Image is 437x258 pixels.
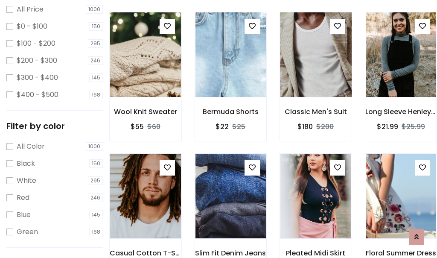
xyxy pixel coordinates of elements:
span: 168 [89,228,103,236]
h5: Filter by color [6,121,103,131]
label: $400 - $500 [17,90,58,100]
h6: Bermuda Shorts [195,108,267,116]
h6: Slim Fit Denim Jeans [195,249,267,257]
h6: Classic Men's Suit [280,108,352,116]
label: $100 - $200 [17,38,55,49]
label: Blue [17,210,31,220]
span: 150 [89,159,103,168]
del: $25 [232,122,245,132]
label: Green [17,227,38,237]
label: $300 - $400 [17,73,58,83]
span: 295 [88,176,103,185]
label: $200 - $300 [17,56,57,66]
del: $25.99 [402,122,425,132]
h6: $55 [131,123,144,131]
h6: Long Sleeve Henley T-Shirt [365,108,437,116]
h6: $21.99 [377,123,398,131]
label: Red [17,193,29,203]
label: All Price [17,4,44,15]
h6: $22 [216,123,229,131]
h6: Pleated Midi Skirt [280,249,352,257]
span: 145 [89,73,103,82]
h6: Floral Summer Dress [365,249,437,257]
label: Black [17,158,35,169]
span: 1000 [86,142,103,151]
del: $60 [147,122,160,132]
span: 295 [88,39,103,48]
h6: $180 [297,123,313,131]
span: 145 [89,211,103,219]
span: 1000 [86,5,103,14]
label: All Color [17,141,45,152]
h6: Casual Cotton T-Shirt [110,249,181,257]
h6: Wool Knit Sweater [110,108,181,116]
span: 246 [88,56,103,65]
span: 150 [89,22,103,31]
label: $0 - $100 [17,21,47,32]
label: White [17,176,36,186]
del: $200 [316,122,334,132]
span: 168 [89,91,103,99]
span: 246 [88,193,103,202]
